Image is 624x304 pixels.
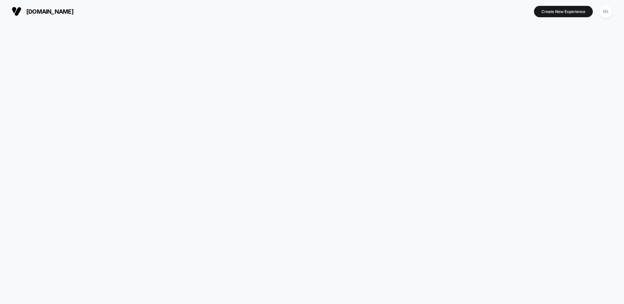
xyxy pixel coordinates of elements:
span: [DOMAIN_NAME] [26,8,73,15]
button: [DOMAIN_NAME] [10,6,75,17]
button: ML [598,5,614,18]
img: Visually logo [12,7,21,16]
div: ML [600,5,612,18]
button: Create New Experience [534,6,593,17]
